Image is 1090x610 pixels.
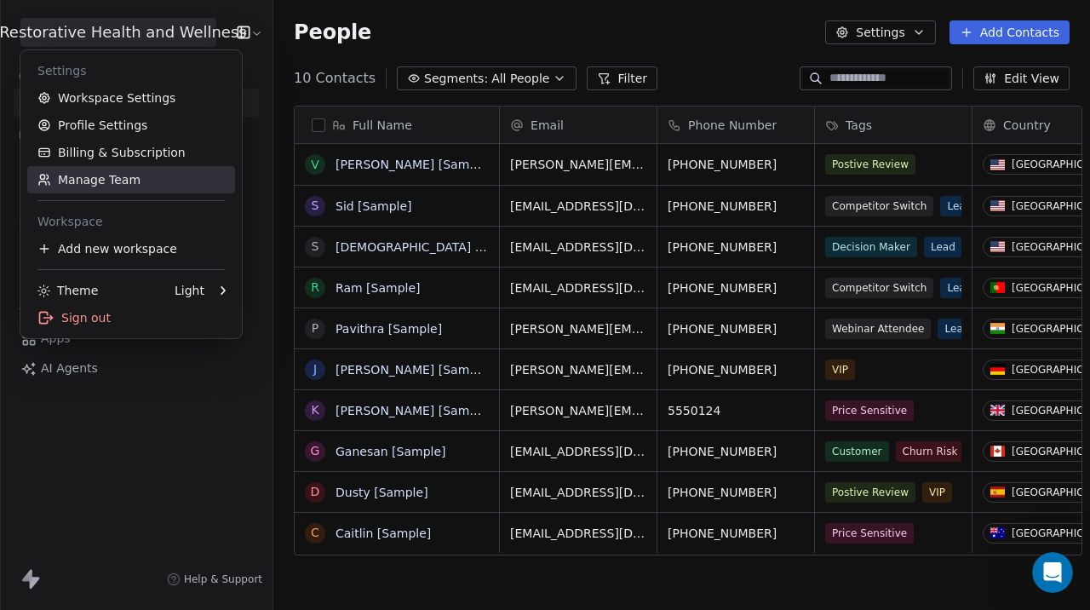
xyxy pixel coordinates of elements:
div: Light [175,282,204,299]
a: Workspace Settings [27,84,235,112]
a: Profile Settings [27,112,235,139]
div: Settings [27,57,235,84]
div: Close [544,7,575,37]
div: Sign out [27,304,235,331]
a: Manage Team [27,166,235,193]
div: Add new workspace [27,235,235,262]
iframe: Intercom live chat [1032,552,1073,593]
div: Theme [37,282,98,299]
a: Billing & Subscription [27,139,235,166]
button: go back [11,7,43,39]
div: Workspace [27,208,235,235]
button: Collapse window [512,7,544,39]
